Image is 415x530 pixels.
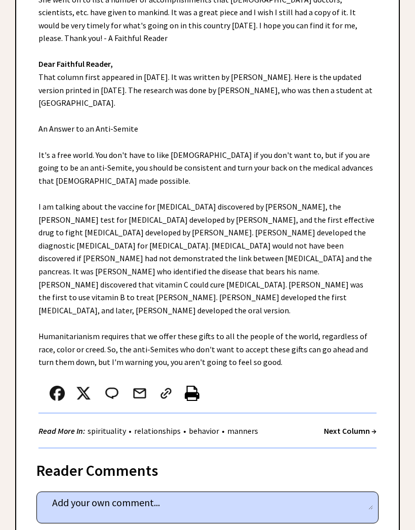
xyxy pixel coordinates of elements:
img: link_02.png [158,386,174,401]
strong: Read More In: [38,426,85,436]
a: spirituality [85,426,129,436]
img: mail.png [132,386,147,401]
img: facebook.png [50,386,65,401]
img: x_small.png [76,386,91,401]
div: Reader Comments [36,460,379,476]
div: • • • [38,425,261,437]
a: Next Column → [324,426,377,436]
a: behavior [186,426,222,436]
a: relationships [132,426,183,436]
img: printer%20icon.png [185,386,199,401]
img: message_round%202.png [103,386,120,401]
a: manners [225,426,261,436]
strong: Dear Faithful Reader, [38,59,113,69]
